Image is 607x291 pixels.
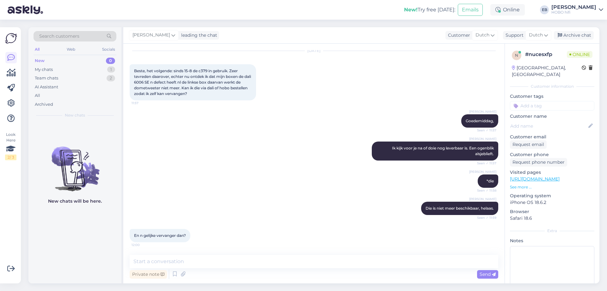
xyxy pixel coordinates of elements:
span: 11:57 [132,101,155,105]
span: Goedemiddag, [466,118,494,123]
div: All [34,45,41,54]
div: [PERSON_NAME] [551,5,596,10]
div: 0 [106,58,115,64]
div: leading the chat [179,32,217,39]
span: Online [567,51,592,58]
div: Try free [DATE]: [404,6,455,14]
p: iPhone OS 18.6.2 [510,199,594,206]
span: Dutch [529,32,543,39]
span: [PERSON_NAME] [469,197,496,201]
input: Add name [510,123,587,130]
span: New chats [65,112,85,118]
div: Look Here [5,132,16,160]
div: EB [540,5,549,14]
div: Archive chat [554,31,594,40]
div: 1 [107,66,115,73]
span: Send [480,271,496,277]
div: AI Assistant [35,84,58,90]
div: Request phone number [510,158,567,167]
b: New! [404,7,418,13]
div: Request email [510,140,547,149]
p: Customer phone [510,151,594,158]
div: Online [490,4,525,16]
div: All [35,92,40,99]
p: Customer name [510,113,594,120]
span: [PERSON_NAME] [469,169,496,174]
img: No chats [28,135,121,192]
a: [PERSON_NAME]HOBO hifi [551,5,603,15]
p: Customer email [510,134,594,140]
span: Search customers [39,33,79,40]
div: Support [503,32,524,39]
div: 2 [107,75,115,81]
span: Seen ✓ 11:57 [473,161,496,166]
span: [PERSON_NAME] [469,136,496,141]
p: Customer tags [510,93,594,100]
p: Notes [510,237,594,244]
div: Customer [445,32,470,39]
p: Operating system [510,193,594,199]
p: Browser [510,208,594,215]
span: 12:00 [132,243,155,247]
div: # nucesxfp [525,51,567,58]
div: Archived [35,101,53,108]
div: Extra [510,228,594,234]
p: See more ... [510,184,594,190]
div: Socials [101,45,116,54]
span: Die is niet meer beschikbaar, helaas. [426,206,494,211]
div: New [35,58,45,64]
div: [DATE] [130,48,498,54]
span: Seen ✓ 11:57 [473,128,496,133]
span: En n gelijke vervanger dan? [134,233,186,238]
button: Emails [458,4,483,16]
p: Safari 18.6 [510,215,594,222]
div: My chats [35,66,53,73]
img: Askly Logo [5,32,17,44]
a: [URL][DOMAIN_NAME] [510,176,560,182]
div: Private note [130,270,167,279]
div: [GEOGRAPHIC_DATA], [GEOGRAPHIC_DATA] [512,65,582,78]
div: Customer information [510,84,594,89]
span: [PERSON_NAME] [469,109,496,114]
span: Beste, het volgende: sinds 15-8 de c379 in gebruik. Zeer tevreden daarover, echter nu ontdek ik d... [134,68,252,96]
div: Team chats [35,75,58,81]
div: Web [65,45,77,54]
input: Add a tag [510,101,594,111]
span: [PERSON_NAME] [132,32,170,39]
span: n [515,53,518,58]
p: Visited pages [510,169,594,176]
span: Seen ✓ 11:58 [473,188,496,193]
span: Ik kijk voor je na of doie nog leverbaar is. Een ogenblik alsjeblieft. [392,146,495,156]
div: 2 / 3 [5,155,16,160]
span: Dutch [475,32,489,39]
p: New chats will be here. [48,198,102,205]
span: Seen ✓ 11:59 [473,215,496,220]
div: HOBO hifi [551,10,596,15]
